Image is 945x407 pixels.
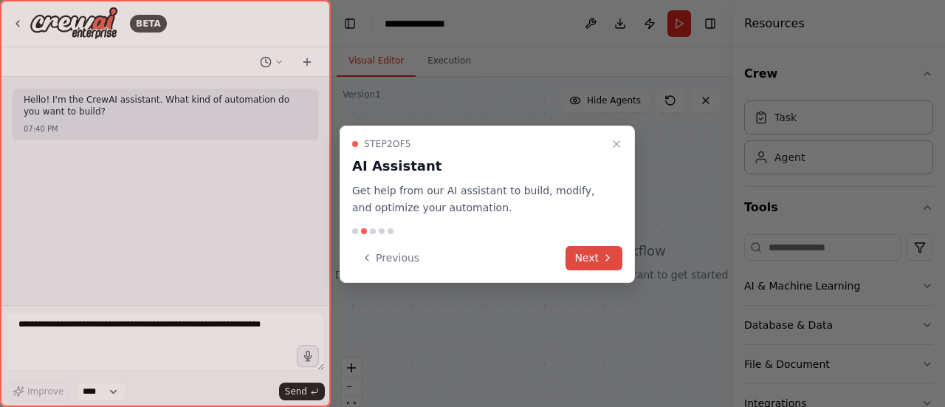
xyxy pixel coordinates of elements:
[340,13,360,34] button: Hide left sidebar
[352,246,428,270] button: Previous
[352,182,605,216] p: Get help from our AI assistant to build, modify, and optimize your automation.
[352,156,605,177] h3: AI Assistant
[566,246,622,270] button: Next
[608,135,625,153] button: Close walkthrough
[364,138,411,150] span: Step 2 of 5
